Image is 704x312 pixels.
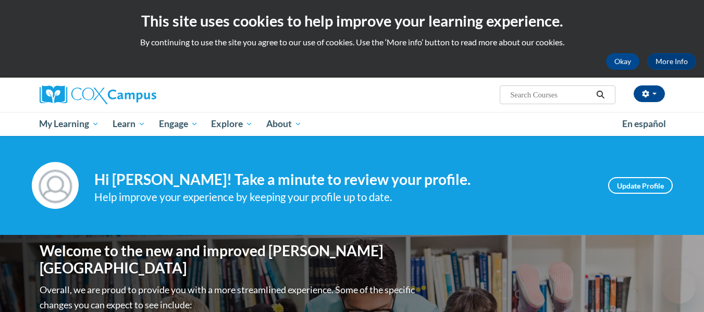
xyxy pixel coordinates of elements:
p: By continuing to use the site you agree to our use of cookies. Use the ‘More info’ button to read... [8,36,696,48]
a: En español [615,113,673,135]
a: Cox Campus [40,85,238,104]
iframe: Button to launch messaging window [662,270,696,304]
div: Main menu [24,112,681,136]
span: En español [622,118,666,129]
a: My Learning [33,112,106,136]
a: About [260,112,308,136]
img: Profile Image [32,162,79,209]
a: Update Profile [608,177,673,194]
span: Engage [159,118,198,130]
a: Learn [106,112,152,136]
h1: Welcome to the new and improved [PERSON_NAME][GEOGRAPHIC_DATA] [40,242,417,277]
a: Engage [152,112,205,136]
img: Cox Campus [40,85,156,104]
input: Search Courses [509,89,592,101]
div: Help improve your experience by keeping your profile up to date. [94,189,592,206]
button: Okay [606,53,639,70]
button: Account Settings [634,85,665,102]
a: More Info [647,53,696,70]
span: Explore [211,118,253,130]
h2: This site uses cookies to help improve your learning experience. [8,10,696,31]
h4: Hi [PERSON_NAME]! Take a minute to review your profile. [94,171,592,189]
a: Explore [204,112,260,136]
span: About [266,118,302,130]
span: Learn [113,118,145,130]
span: My Learning [39,118,99,130]
button: Search [592,89,608,101]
